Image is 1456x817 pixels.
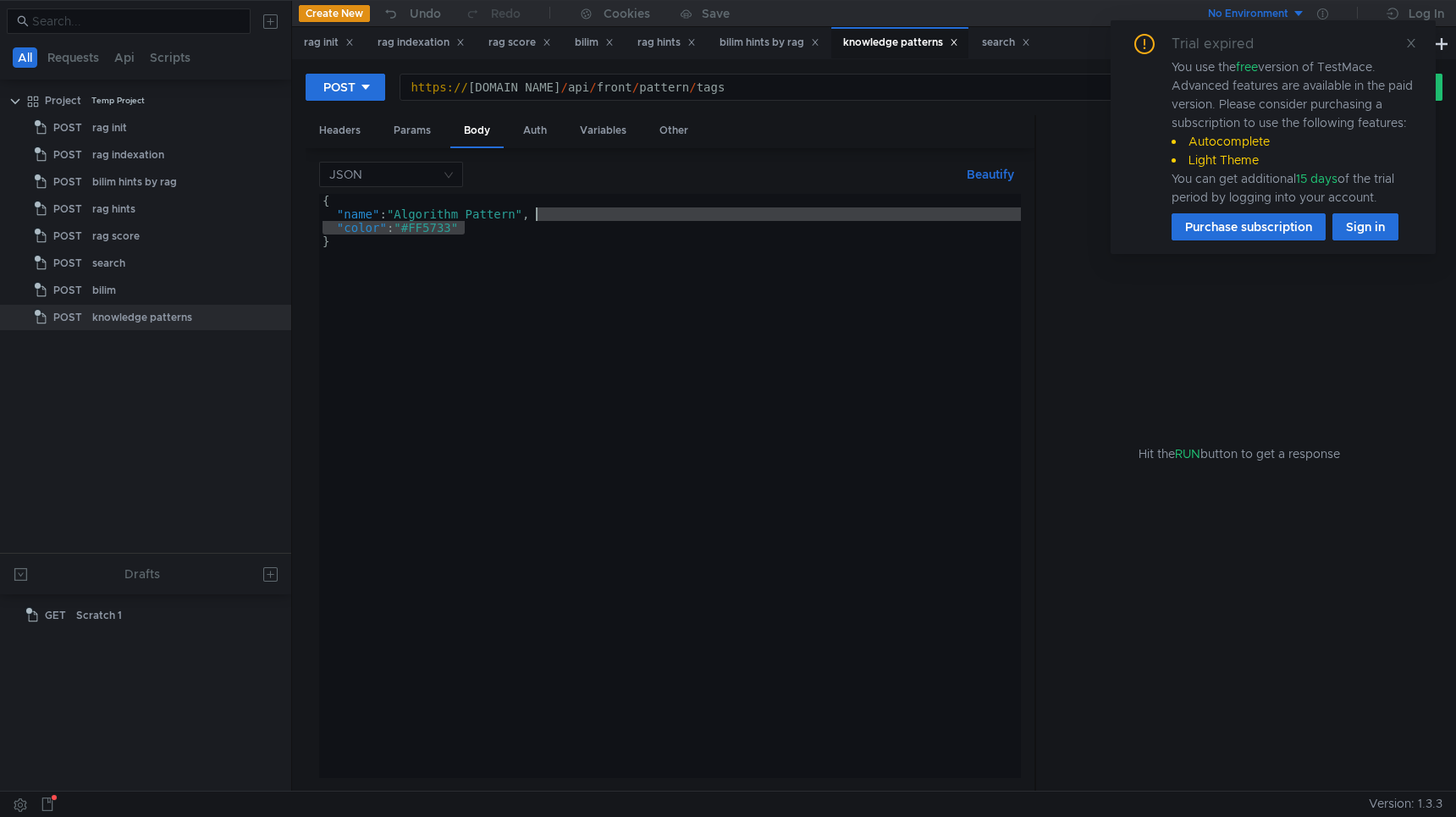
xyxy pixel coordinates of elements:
div: Cookies [604,3,650,24]
div: knowledge patterns [92,305,192,330]
span: POST [53,224,82,249]
div: You can get additional of the trial period by logging into your account. [1172,169,1415,207]
input: Search... [32,12,240,30]
div: bilim hints by rag [720,34,819,52]
div: Undo [410,3,441,24]
div: Save [702,8,730,19]
button: Scripts [145,47,196,68]
div: Project [45,88,81,113]
button: POST [306,74,385,101]
div: bilim hints by rag [92,169,177,195]
div: Redo [491,3,521,24]
span: GET [45,603,66,628]
div: rag init [92,115,127,141]
li: Light Theme [1172,151,1415,169]
span: free [1236,59,1258,75]
div: search [92,251,125,276]
div: rag indexation [378,34,465,52]
div: Drafts [124,564,160,584]
div: Temp Project [91,88,145,113]
div: Headers [306,115,374,146]
button: Api [109,47,140,68]
button: Undo [370,1,453,26]
div: No Environment [1208,6,1288,22]
div: rag hints [92,196,135,222]
div: Params [380,115,444,146]
li: Autocomplete [1172,132,1415,151]
div: rag indexation [92,142,164,168]
button: Sign in [1332,213,1398,240]
div: POST [323,78,356,97]
div: You use the version of TestMace. Advanced features are available in the paid version. Please cons... [1172,58,1415,207]
span: POST [53,169,82,195]
span: POST [53,196,82,222]
div: bilim [575,34,614,52]
div: rag score [488,34,551,52]
button: Redo [453,1,532,26]
div: rag init [304,34,354,52]
div: knowledge patterns [843,34,958,52]
span: Version: 1.3.3 [1369,792,1442,816]
div: rag hints [637,34,696,52]
div: Log In [1409,3,1444,24]
button: All [13,47,37,68]
button: Purchase subscription [1172,213,1326,240]
span: RUN [1175,446,1200,461]
div: bilim [92,278,116,303]
div: Trial expired [1172,34,1274,54]
span: POST [53,278,82,303]
span: POST [53,115,82,141]
button: Create New [299,5,370,22]
button: Beautify [960,164,1021,185]
div: Auth [510,115,560,146]
button: Requests [42,47,104,68]
span: Hit the button to get a response [1139,444,1340,463]
div: Scratch 1 [76,603,122,628]
div: Other [646,115,702,146]
span: POST [53,305,82,330]
div: Body [450,115,504,148]
div: search [982,34,1030,52]
span: 15 days [1296,171,1337,186]
span: POST [53,251,82,276]
div: rag score [92,224,140,249]
span: POST [53,142,82,168]
div: Variables [566,115,640,146]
